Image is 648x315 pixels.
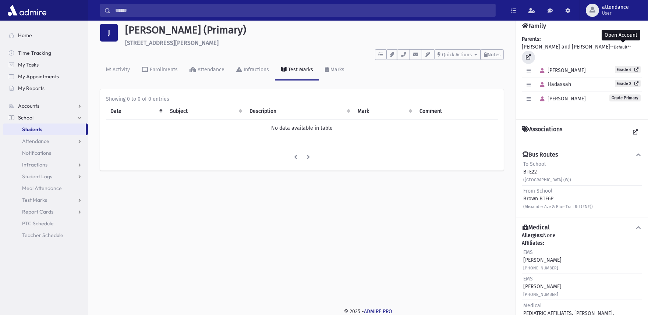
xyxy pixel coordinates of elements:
[329,67,344,73] div: Marks
[523,151,558,159] h4: Bus Routes
[245,103,353,120] th: Description: activate to sort column ascending
[22,197,47,203] span: Test Marks
[523,303,542,309] span: Medical
[100,60,136,80] a: Activity
[22,150,51,156] span: Notifications
[106,119,498,136] td: No data available in table
[488,52,500,57] span: Notes
[523,187,593,210] div: Brown BTE6P
[353,103,415,120] th: Mark : activate to sort column ascending
[537,96,586,102] span: [PERSON_NAME]
[537,81,571,87] span: Hadassah
[22,161,47,168] span: Infractions
[522,232,543,239] b: Allergies:
[523,248,562,272] div: [PERSON_NAME]
[22,126,42,133] span: Students
[230,60,275,80] a: Infractions
[522,240,544,246] b: Affiliates:
[18,32,32,39] span: Home
[22,220,54,227] span: PTC Schedule
[287,67,313,73] div: Test Marks
[523,224,550,232] h4: Medical
[523,204,593,209] small: (Alexander Ave & Blue Trail Rd (ENE))
[136,60,184,80] a: Enrollments
[522,224,642,232] button: Medical
[3,124,86,135] a: Students
[523,275,562,298] div: [PERSON_NAME]
[364,308,392,315] a: ADMIRE PRO
[434,49,481,60] button: Quick Actions
[18,103,39,109] span: Accounts
[3,159,88,171] a: Infractions
[275,60,319,80] a: Test Marks
[3,82,88,94] a: My Reports
[3,194,88,206] a: Test Marks
[125,24,504,36] h1: [PERSON_NAME] (Primary)
[3,171,88,182] a: Student Logs
[523,188,552,194] span: From School
[415,103,498,120] th: Comment
[629,126,642,139] a: View all Associations
[196,67,224,73] div: Attendance
[537,67,586,74] span: [PERSON_NAME]
[22,232,63,239] span: Teacher Schedule
[106,95,498,103] div: Showing 0 to 0 of 0 entries
[18,85,45,92] span: My Reports
[602,30,640,40] div: Open Account
[615,80,641,87] a: Grade 2
[3,147,88,159] a: Notifications
[523,249,533,255] span: EMS
[125,39,504,46] h6: [STREET_ADDRESS][PERSON_NAME]
[166,103,245,120] th: Subject: activate to sort column ascending
[3,218,88,229] a: PTC Schedule
[481,49,504,60] button: Notes
[609,94,641,101] span: Grade Primary
[602,4,629,10] span: attendance
[18,50,51,56] span: Time Tracking
[523,276,533,282] span: EMS
[242,67,269,73] div: Infractions
[18,73,59,80] span: My Appointments
[111,67,130,73] div: Activity
[184,60,230,80] a: Attendance
[6,3,48,18] img: AdmirePro
[602,10,629,16] span: User
[3,229,88,241] a: Teacher Schedule
[523,178,571,182] small: ([GEOGRAPHIC_DATA] (W))
[148,67,178,73] div: Enrollments
[522,35,642,114] div: [PERSON_NAME] and [PERSON_NAME]
[3,206,88,218] a: Report Cards
[522,22,546,29] h4: Family
[522,36,541,42] b: Parents:
[522,126,562,139] h4: Associations
[3,29,88,41] a: Home
[442,52,472,57] span: Quick Actions
[3,71,88,82] a: My Appointments
[22,208,53,215] span: Report Cards
[22,185,62,191] span: Meal Attendance
[111,4,495,17] input: Search
[3,59,88,71] a: My Tasks
[18,114,33,121] span: School
[3,47,88,59] a: Time Tracking
[522,151,642,159] button: Bus Routes
[100,24,118,42] div: J
[3,100,88,112] a: Accounts
[523,161,546,167] span: To School
[106,103,166,120] th: Date: activate to sort column descending
[319,60,350,80] a: Marks
[523,292,558,297] small: [PHONE_NUMBER]
[615,66,641,73] a: Grade 4
[3,135,88,147] a: Attendance
[3,182,88,194] a: Meal Attendance
[523,160,571,183] div: BTE22
[22,173,52,180] span: Student Logs
[523,266,558,271] small: [PHONE_NUMBER]
[18,61,39,68] span: My Tasks
[3,112,88,124] a: School
[22,138,49,144] span: Attendance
